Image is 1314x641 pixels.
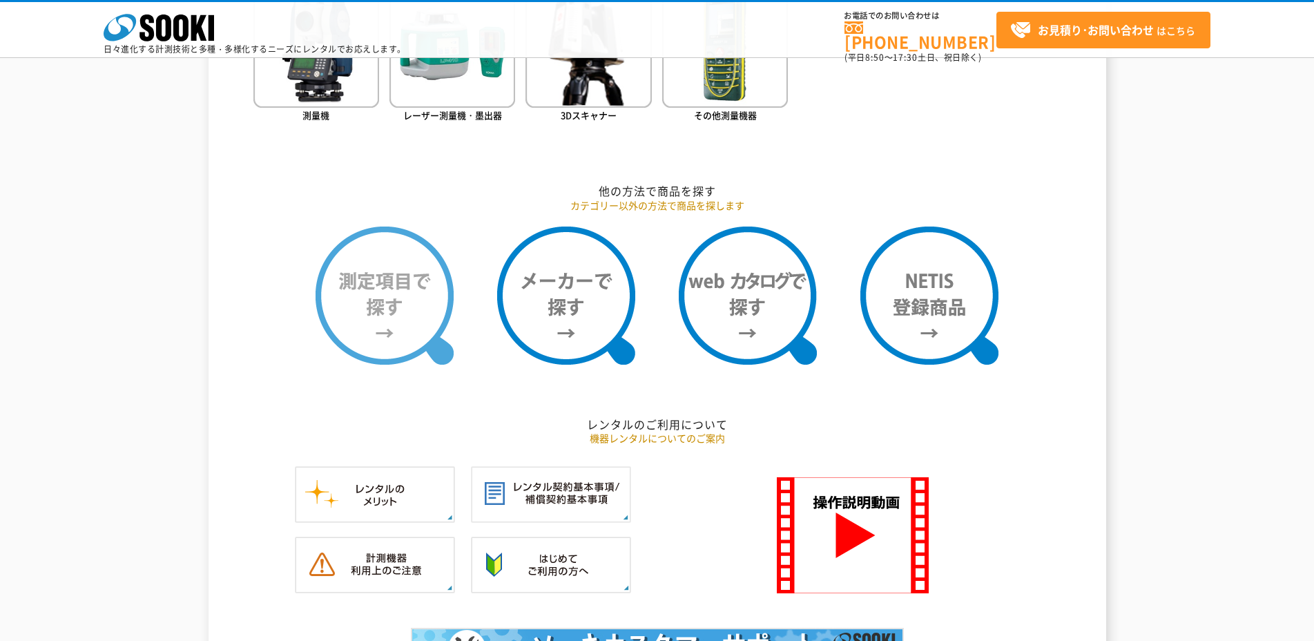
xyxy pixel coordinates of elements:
p: 機器レンタルについてのご案内 [253,431,1061,446]
img: 計測機器ご利用上のご注意 [295,537,455,593]
p: カテゴリー以外の方法で商品を探します [253,198,1061,213]
p: 日々進化する計測技術と多種・多様化するニーズにレンタルでお応えします。 [104,45,406,53]
span: 17:30 [893,51,918,64]
img: SOOKI 操作説明動画 [777,477,929,593]
img: webカタログで探す [679,227,817,365]
span: はこちら [1010,20,1195,41]
span: 測量機 [302,108,329,122]
span: 3Dスキャナー [561,108,617,122]
a: [PHONE_NUMBER] [844,21,996,50]
a: はじめてご利用の方へ [471,579,631,592]
img: はじめてご利用の方へ [471,537,631,593]
img: 測定項目で探す [316,227,454,365]
span: (平日 ～ 土日、祝日除く) [844,51,981,64]
span: 8:50 [865,51,885,64]
span: お電話でのお問い合わせは [844,12,996,20]
img: レンタル契約基本事項／補償契約基本事項 [471,466,631,523]
img: メーカーで探す [497,227,635,365]
a: 計測機器ご利用上のご注意 [295,579,455,592]
a: レンタルのメリット [295,508,455,522]
h2: 他の方法で商品を探す [253,184,1061,198]
a: お見積り･お問い合わせはこちら [996,12,1210,48]
img: NETIS登録商品 [860,227,998,365]
h2: レンタルのご利用について [253,417,1061,432]
img: レンタルのメリット [295,466,455,523]
strong: お見積り･お問い合わせ [1038,21,1154,38]
span: レーザー測量機・墨出器 [403,108,502,122]
a: レンタル契約基本事項／補償契約基本事項 [471,508,631,522]
span: その他測量機器 [694,108,757,122]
